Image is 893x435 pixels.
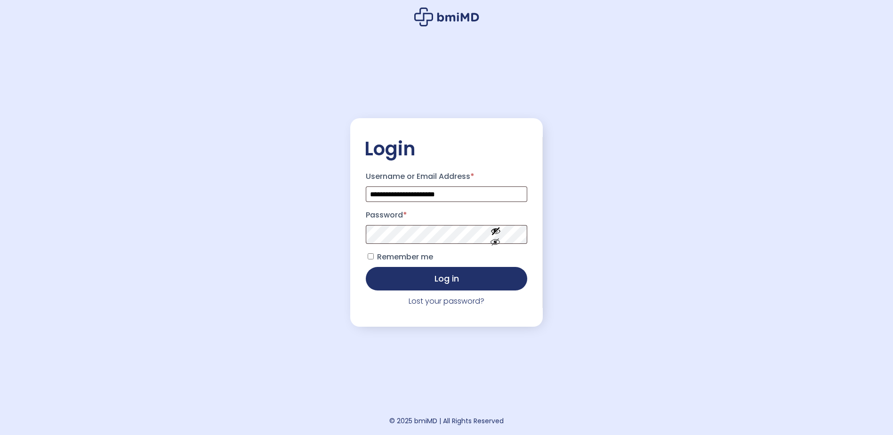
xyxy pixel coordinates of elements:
[409,296,484,306] a: Lost your password?
[368,253,374,259] input: Remember me
[469,218,522,251] button: Show password
[366,208,527,223] label: Password
[366,169,527,184] label: Username or Email Address
[389,414,504,427] div: © 2025 bmiMD | All Rights Reserved
[364,137,529,161] h2: Login
[377,251,433,262] span: Remember me
[366,267,527,290] button: Log in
